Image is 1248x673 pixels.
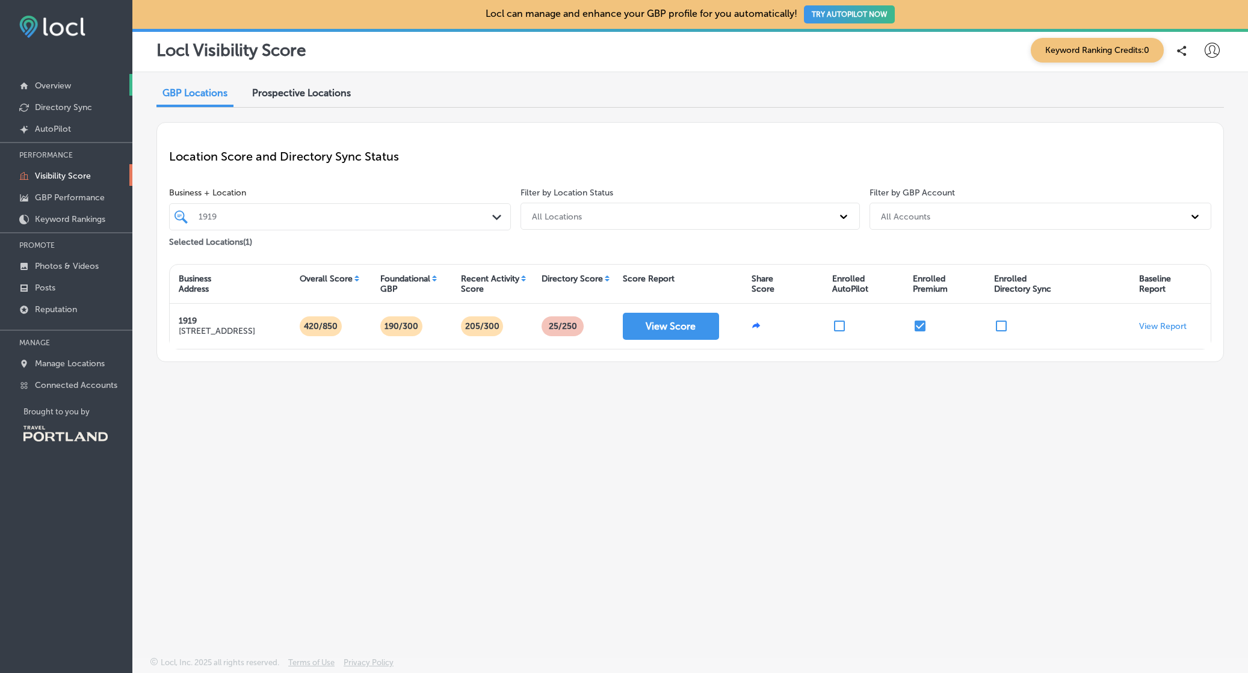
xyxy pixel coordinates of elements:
span: Business + Location [169,188,511,198]
div: Foundational GBP [380,274,430,294]
div: Business Address [179,274,211,294]
div: Score Report [623,274,675,284]
div: Recent Activity Score [461,274,519,294]
p: Reputation [35,304,77,315]
div: Directory Score [542,274,603,284]
div: Share Score [752,274,774,294]
label: Filter by GBP Account [870,188,955,198]
a: Privacy Policy [344,658,394,673]
div: All Locations [532,211,582,221]
div: 1919 [199,212,493,222]
div: Overall Score [300,274,353,284]
button: View Score [623,313,719,340]
div: Enrolled Directory Sync [994,274,1051,294]
div: All Accounts [881,211,930,221]
div: Baseline Report [1139,274,1171,294]
p: Visibility Score [35,171,91,181]
p: Photos & Videos [35,261,99,271]
p: Connected Accounts [35,380,117,390]
p: Overview [35,81,71,91]
p: Brought to you by [23,407,132,416]
p: Location Score and Directory Sync Status [169,149,1211,164]
p: 420/850 [299,316,342,336]
p: 25 /250 [544,316,582,336]
p: Keyword Rankings [35,214,105,224]
div: Enrolled AutoPilot [832,274,868,294]
p: [STREET_ADDRESS] [179,326,255,336]
span: Prospective Locations [252,87,351,99]
p: GBP Performance [35,192,105,203]
p: Directory Sync [35,102,92,112]
a: View Report [1139,321,1187,331]
p: Locl Visibility Score [156,40,306,60]
label: Filter by Location Status [521,188,613,198]
strong: 1919 [179,316,197,326]
p: Selected Locations ( 1 ) [169,232,252,247]
p: 190/300 [380,316,423,336]
img: Travel Portland [23,426,108,441]
p: Posts [35,283,55,293]
p: Manage Locations [35,358,105,369]
p: 205/300 [460,316,504,336]
img: fda3e92497d09a02dc62c9cd864e3231.png [19,16,85,38]
div: Enrolled Premium [913,274,948,294]
p: Locl, Inc. 2025 all rights reserved. [161,658,279,667]
button: TRY AUTOPILOT NOW [804,5,895,23]
p: AutoPilot [35,124,71,134]
span: GBP Locations [162,87,227,99]
a: Terms of Use [288,658,335,673]
span: Keyword Ranking Credits: 0 [1031,38,1164,63]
